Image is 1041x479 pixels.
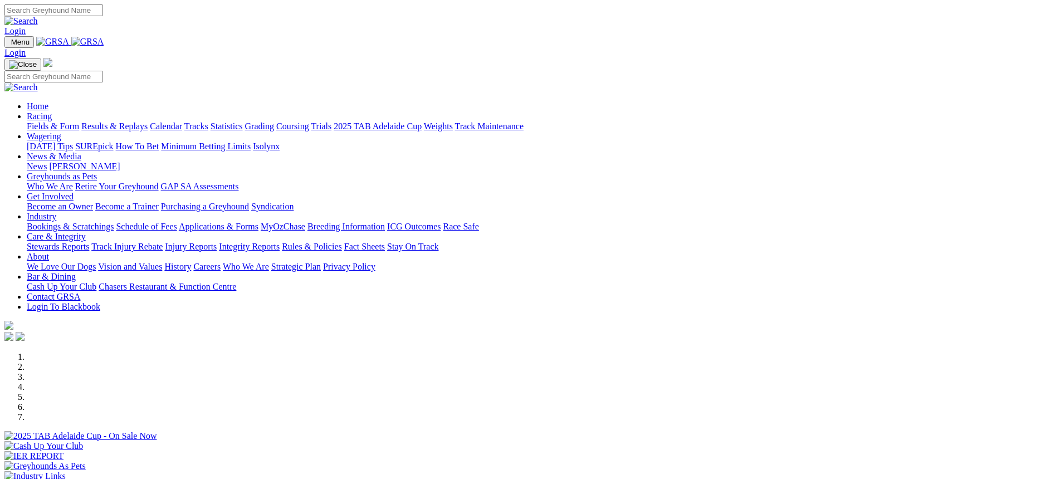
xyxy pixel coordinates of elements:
[16,332,25,341] img: twitter.svg
[27,212,56,221] a: Industry
[27,202,93,211] a: Become an Owner
[4,451,63,461] img: IER REPORT
[9,60,37,69] img: Close
[27,141,73,151] a: [DATE] Tips
[179,222,258,231] a: Applications & Forms
[4,36,34,48] button: Toggle navigation
[4,58,41,71] button: Toggle navigation
[27,292,80,301] a: Contact GRSA
[27,121,1037,131] div: Racing
[164,262,191,271] a: History
[344,242,385,251] a: Fact Sheets
[95,202,159,211] a: Become a Trainer
[4,321,13,330] img: logo-grsa-white.png
[4,441,83,451] img: Cash Up Your Club
[4,26,26,36] a: Login
[282,242,342,251] a: Rules & Policies
[4,332,13,341] img: facebook.svg
[219,242,280,251] a: Integrity Reports
[253,141,280,151] a: Isolynx
[27,172,97,181] a: Greyhounds as Pets
[27,131,61,141] a: Wagering
[116,141,159,151] a: How To Bet
[443,222,478,231] a: Race Safe
[36,37,69,47] img: GRSA
[307,222,385,231] a: Breeding Information
[4,16,38,26] img: Search
[311,121,331,131] a: Trials
[161,141,251,151] a: Minimum Betting Limits
[27,222,114,231] a: Bookings & Scratchings
[27,192,74,201] a: Get Involved
[4,431,157,441] img: 2025 TAB Adelaide Cup - On Sale Now
[223,262,269,271] a: Who We Are
[99,282,236,291] a: Chasers Restaurant & Function Centre
[276,121,309,131] a: Coursing
[11,38,30,46] span: Menu
[91,242,163,251] a: Track Injury Rebate
[4,82,38,92] img: Search
[27,252,49,261] a: About
[4,71,103,82] input: Search
[184,121,208,131] a: Tracks
[161,202,249,211] a: Purchasing a Greyhound
[75,182,159,191] a: Retire Your Greyhound
[27,101,48,111] a: Home
[251,202,294,211] a: Syndication
[387,242,438,251] a: Stay On Track
[455,121,524,131] a: Track Maintenance
[71,37,104,47] img: GRSA
[43,58,52,67] img: logo-grsa-white.png
[271,262,321,271] a: Strategic Plan
[323,262,375,271] a: Privacy Policy
[27,182,73,191] a: Who We Are
[27,262,96,271] a: We Love Our Dogs
[27,222,1037,232] div: Industry
[49,162,120,171] a: [PERSON_NAME]
[334,121,422,131] a: 2025 TAB Adelaide Cup
[98,262,162,271] a: Vision and Values
[165,242,217,251] a: Injury Reports
[211,121,243,131] a: Statistics
[27,282,96,291] a: Cash Up Your Club
[261,222,305,231] a: MyOzChase
[4,48,26,57] a: Login
[27,232,86,241] a: Care & Integrity
[27,242,1037,252] div: Care & Integrity
[27,202,1037,212] div: Get Involved
[27,162,47,171] a: News
[424,121,453,131] a: Weights
[27,182,1037,192] div: Greyhounds as Pets
[27,282,1037,292] div: Bar & Dining
[116,222,177,231] a: Schedule of Fees
[193,262,221,271] a: Careers
[27,111,52,121] a: Racing
[150,121,182,131] a: Calendar
[27,151,81,161] a: News & Media
[245,121,274,131] a: Grading
[27,262,1037,272] div: About
[4,461,86,471] img: Greyhounds As Pets
[81,121,148,131] a: Results & Replays
[161,182,239,191] a: GAP SA Assessments
[27,272,76,281] a: Bar & Dining
[4,4,103,16] input: Search
[27,121,79,131] a: Fields & Form
[387,222,441,231] a: ICG Outcomes
[75,141,113,151] a: SUREpick
[27,141,1037,151] div: Wagering
[27,302,100,311] a: Login To Blackbook
[27,242,89,251] a: Stewards Reports
[27,162,1037,172] div: News & Media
